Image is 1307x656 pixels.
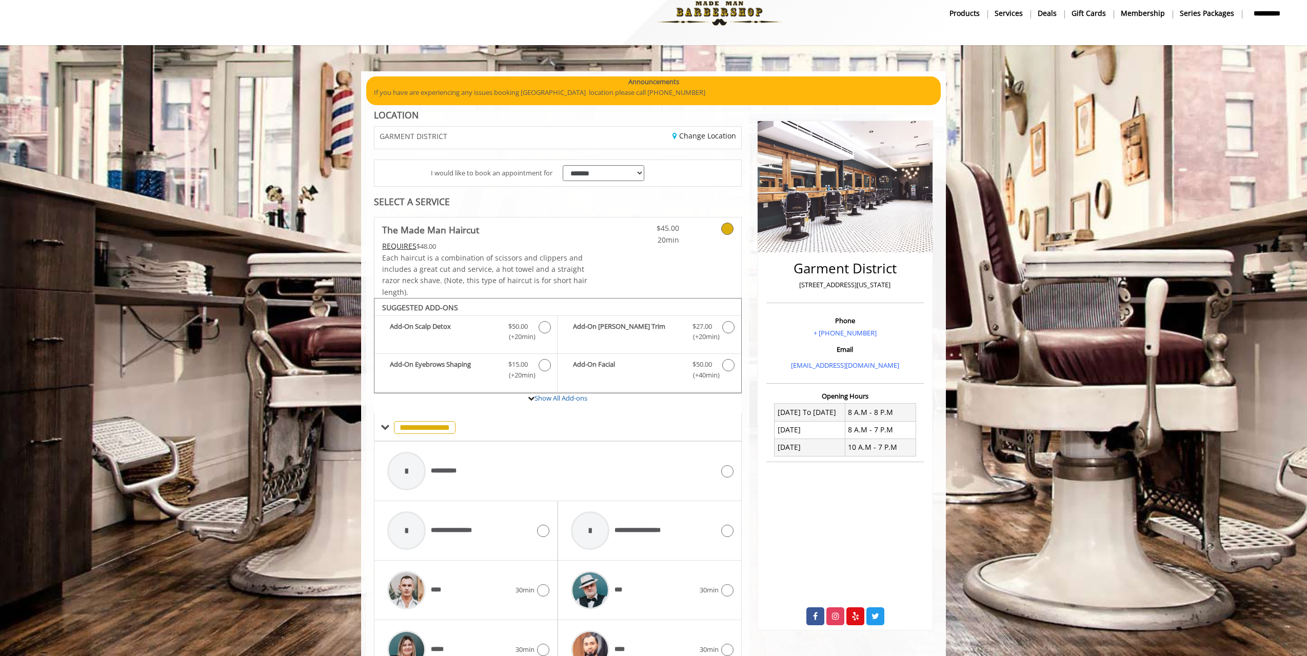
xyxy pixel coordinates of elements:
[1072,8,1106,19] b: gift cards
[508,321,528,332] span: $50.00
[380,132,447,140] span: GARMENT DISTRICT
[987,6,1031,21] a: ServicesServices
[382,241,588,252] div: $48.00
[775,404,845,421] td: [DATE] To [DATE]
[390,359,498,381] b: Add-On Eyebrows Shaping
[563,321,736,345] label: Add-On Beard Trim
[374,298,742,393] div: The Made Man Haircut Add-onS
[845,421,916,439] td: 8 A.M - 7 P.M
[516,585,534,595] span: 30min
[573,321,682,343] b: Add-On [PERSON_NAME] Trim
[845,404,916,421] td: 8 A.M - 8 P.M
[1038,8,1057,19] b: Deals
[534,393,587,403] a: Show All Add-ons
[382,223,479,237] b: The Made Man Haircut
[791,361,899,370] a: [EMAIL_ADDRESS][DOMAIN_NAME]
[563,359,736,383] label: Add-On Facial
[628,76,679,87] b: Announcements
[1064,6,1114,21] a: Gift cardsgift cards
[692,359,712,370] span: $50.00
[672,131,736,141] a: Change Location
[503,370,533,381] span: (+20min )
[769,261,921,276] h2: Garment District
[700,585,719,595] span: 30min
[766,392,924,400] h3: Opening Hours
[508,359,528,370] span: $15.00
[775,421,845,439] td: [DATE]
[692,321,712,332] span: $27.00
[775,439,845,456] td: [DATE]
[382,303,458,312] b: SUGGESTED ADD-ONS
[390,321,498,343] b: Add-On Scalp Detox
[374,87,933,98] p: If you have are experiencing any issues booking [GEOGRAPHIC_DATA] location please call [PHONE_NUM...
[700,644,719,655] span: 30min
[769,317,921,324] h3: Phone
[516,644,534,655] span: 30min
[814,328,877,337] a: + [PHONE_NUMBER]
[382,253,587,297] span: Each haircut is a combination of scissors and clippers and includes a great cut and service, a ho...
[687,331,717,342] span: (+20min )
[995,8,1023,19] b: Services
[619,223,679,234] span: $45.00
[942,6,987,21] a: Productsproducts
[619,234,679,246] span: 20min
[382,241,417,251] span: This service needs some Advance to be paid before we block your appointment
[949,8,980,19] b: products
[1031,6,1064,21] a: DealsDeals
[769,280,921,290] p: [STREET_ADDRESS][US_STATE]
[573,359,682,381] b: Add-On Facial
[687,370,717,381] span: (+40min )
[431,168,552,178] span: I would like to book an appointment for
[845,439,916,456] td: 10 A.M - 7 P.M
[380,359,552,383] label: Add-On Eyebrows Shaping
[769,346,921,353] h3: Email
[374,197,742,207] div: SELECT A SERVICE
[374,109,419,121] b: LOCATION
[380,321,552,345] label: Add-On Scalp Detox
[503,331,533,342] span: (+20min )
